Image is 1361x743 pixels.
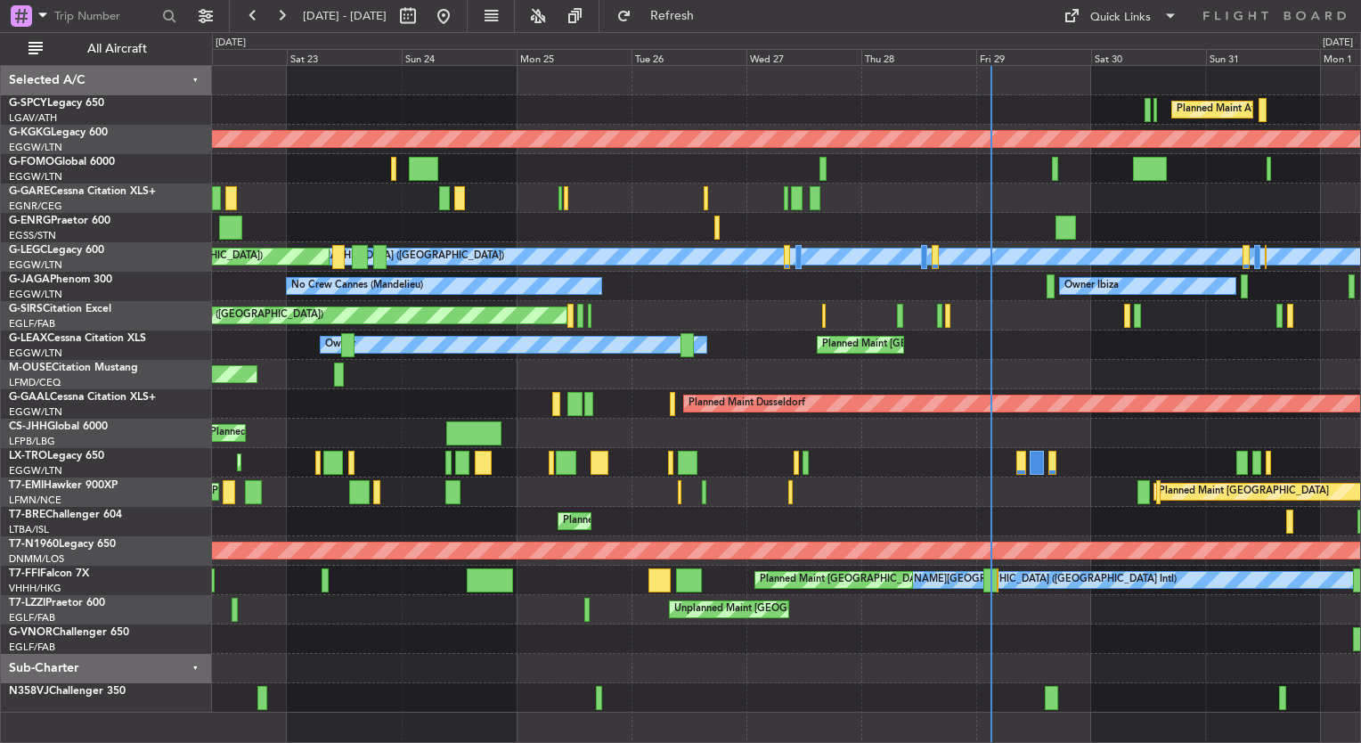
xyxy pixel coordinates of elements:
[9,186,50,197] span: G-GARE
[9,170,62,184] a: EGGW/LTN
[9,317,55,331] a: EGLF/FAB
[822,331,1103,358] div: Planned Maint [GEOGRAPHIC_DATA] ([GEOGRAPHIC_DATA])
[517,49,632,65] div: Mon 25
[760,567,1057,593] div: Planned Maint [GEOGRAPHIC_DATA] ([GEOGRAPHIC_DATA] Intl)
[9,216,51,226] span: G-ENRG
[9,598,105,608] a: T7-LZZIPraetor 600
[635,10,710,22] span: Refresh
[9,363,52,373] span: M-OUSE
[9,157,115,167] a: G-FOMOGlobal 6000
[9,510,122,520] a: T7-BREChallenger 604
[1091,49,1206,65] div: Sat 30
[9,494,61,507] a: LFMN/NCE
[54,3,157,29] input: Trip Number
[861,49,976,65] div: Thu 28
[20,35,193,63] button: All Aircraft
[9,200,62,213] a: EGNR/CEG
[1090,9,1151,27] div: Quick Links
[9,141,62,154] a: EGGW/LTN
[632,49,746,65] div: Tue 26
[216,36,246,51] div: [DATE]
[9,245,104,256] a: G-LEGCLegacy 600
[9,333,146,344] a: G-LEAXCessna Citation XLS
[287,49,402,65] div: Sat 23
[976,49,1091,65] div: Fri 29
[9,186,156,197] a: G-GARECessna Citation XLS+
[291,273,423,299] div: No Crew Cannes (Mandelieu)
[563,508,778,535] div: Planned Maint Warsaw ([GEOGRAPHIC_DATA])
[1206,49,1321,65] div: Sun 31
[9,288,62,301] a: EGGW/LTN
[9,304,111,314] a: G-SIRSCitation Excel
[402,49,517,65] div: Sun 24
[1055,2,1186,30] button: Quick Links
[9,539,116,550] a: T7-N1960Legacy 650
[9,216,110,226] a: G-ENRGPraetor 600
[9,539,59,550] span: T7-N1960
[9,568,40,579] span: T7-FFI
[9,347,62,360] a: EGGW/LTN
[9,686,49,697] span: N358VJ
[9,451,47,461] span: LX-TRO
[9,392,50,403] span: G-GAAL
[9,686,126,697] a: N358VJChallenger 350
[9,363,138,373] a: M-OUSECitation Mustang
[9,392,156,403] a: G-GAALCessna Citation XLS+
[9,274,112,285] a: G-JAGAPhenom 300
[9,464,62,478] a: EGGW/LTN
[9,552,64,566] a: DNMM/LOS
[1064,273,1119,299] div: Owner Ibiza
[746,49,861,65] div: Wed 27
[9,510,45,520] span: T7-BRE
[1323,36,1353,51] div: [DATE]
[9,258,62,272] a: EGGW/LTN
[9,480,44,491] span: T7-EMI
[9,405,62,419] a: EGGW/LTN
[303,8,387,24] span: [DATE] - [DATE]
[9,157,54,167] span: G-FOMO
[9,627,129,638] a: G-VNORChallenger 650
[674,596,967,623] div: Unplanned Maint [GEOGRAPHIC_DATA] ([GEOGRAPHIC_DATA])
[9,451,104,461] a: LX-TROLegacy 650
[9,421,108,432] a: CS-JHHGlobal 6000
[9,98,47,109] span: G-SPCY
[9,611,55,625] a: EGLF/FAB
[9,376,61,389] a: LFMD/CEQ
[689,390,805,417] div: Planned Maint Dusseldorf
[9,304,43,314] span: G-SIRS
[9,627,53,638] span: G-VNOR
[9,598,45,608] span: T7-LZZI
[1159,478,1329,505] div: Planned Maint [GEOGRAPHIC_DATA]
[9,435,55,448] a: LFPB/LBG
[9,480,118,491] a: T7-EMIHawker 900XP
[9,523,49,536] a: LTBA/ISL
[9,127,51,138] span: G-KGKG
[172,49,287,65] div: Fri 22
[9,582,61,595] a: VHHH/HKG
[9,111,57,125] a: LGAV/ATH
[866,567,1177,593] div: [PERSON_NAME][GEOGRAPHIC_DATA] ([GEOGRAPHIC_DATA] Intl)
[9,274,50,285] span: G-JAGA
[9,98,104,109] a: G-SPCYLegacy 650
[9,421,47,432] span: CS-JHH
[9,568,89,579] a: T7-FFIFalcon 7X
[325,331,355,358] div: Owner
[608,2,715,30] button: Refresh
[9,333,47,344] span: G-LEAX
[9,641,55,654] a: EGLF/FAB
[9,229,56,242] a: EGSS/STN
[46,43,188,55] span: All Aircraft
[9,245,47,256] span: G-LEGC
[9,127,108,138] a: G-KGKGLegacy 600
